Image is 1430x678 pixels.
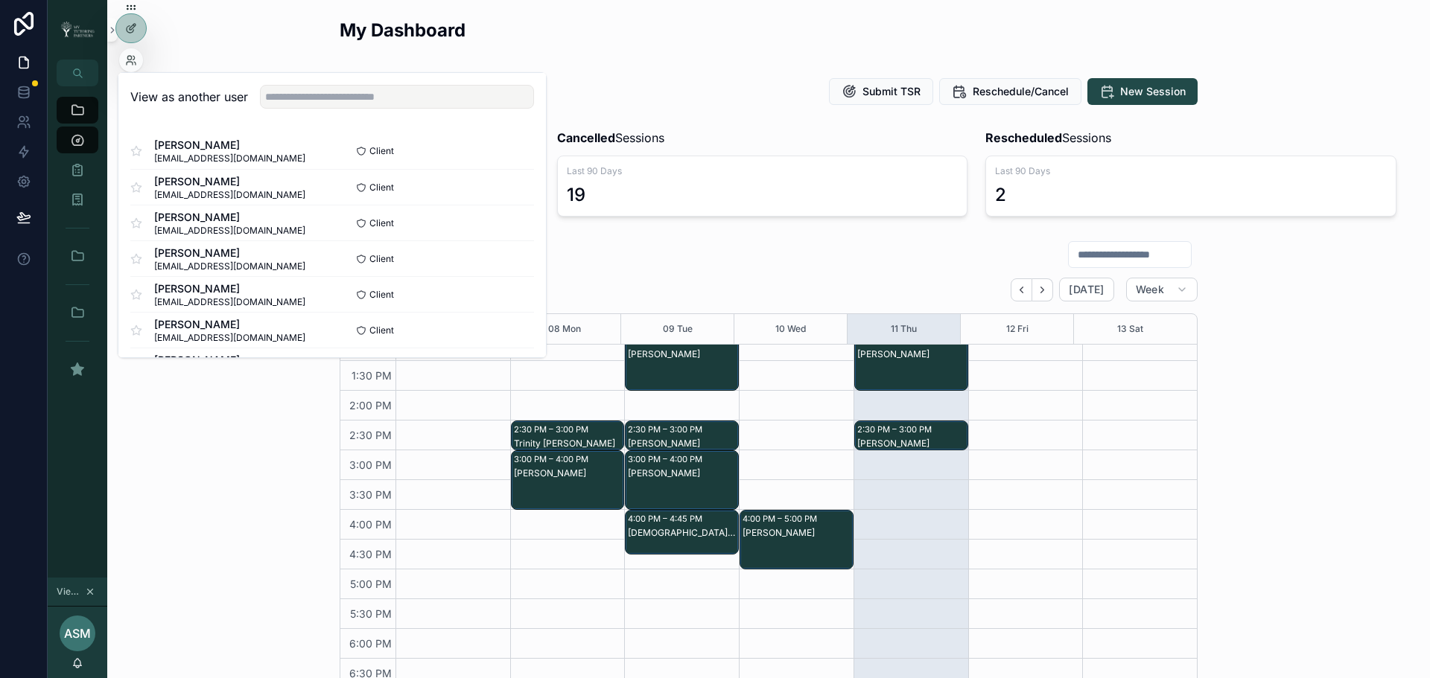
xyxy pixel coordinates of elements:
h2: My Dashboard [340,18,465,42]
div: 19 [567,183,585,207]
div: 3:00 PM – 4:00 PM[PERSON_NAME] [512,451,624,509]
div: 2:30 PM – 3:00 PM[PERSON_NAME] [626,421,738,450]
span: ASM [64,624,91,642]
span: 2:00 PM [346,399,395,412]
button: Next [1032,278,1053,301]
div: 2:30 PM – 3:00 PM [628,422,706,437]
span: Submit TSR [862,84,921,99]
div: 2:30 PM – 3:00 PM[PERSON_NAME] [855,421,967,450]
button: New Session [1087,78,1198,105]
button: 09 Tue [663,314,693,344]
div: Trinity [PERSON_NAME] [514,438,623,450]
div: 2 [995,183,1006,207]
span: 2:30 PM [346,429,395,441]
div: 3:00 PM – 4:00 PM [628,452,706,467]
div: 4:00 PM – 5:00 PM [743,511,821,526]
span: [DATE] [1069,283,1104,296]
span: Client [369,182,394,194]
button: Submit TSR [829,78,933,105]
span: 4:30 PM [346,548,395,560]
span: 1:30 PM [348,369,395,382]
span: 3:00 PM [346,458,395,471]
div: [PERSON_NAME] [628,467,737,479]
h2: View as another user [130,88,248,106]
span: Client [369,145,394,157]
div: [PERSON_NAME] [743,527,852,539]
span: [EMAIL_ADDRESS][DOMAIN_NAME] [154,225,305,237]
div: 2:30 PM – 3:00 PM [857,422,935,437]
span: Last 90 Days [567,165,959,177]
span: [EMAIL_ADDRESS][DOMAIN_NAME] [154,332,305,344]
button: 10 Wed [775,314,806,344]
div: [PERSON_NAME] [628,438,737,450]
span: [EMAIL_ADDRESS][DOMAIN_NAME] [154,296,305,308]
div: 2:30 PM – 3:00 PM [514,422,592,437]
div: [PERSON_NAME] [857,438,967,450]
button: Week [1126,278,1198,301]
span: [PERSON_NAME] [154,246,305,260]
span: 4:00 PM [346,518,395,531]
span: [PERSON_NAME] [154,353,305,368]
div: 4:00 PM – 5:00 PM[PERSON_NAME] [740,511,853,569]
img: App logo [57,20,98,39]
span: [PERSON_NAME] [154,174,305,189]
span: Viewing as [PERSON_NAME] [57,586,82,598]
span: Sessions [557,129,664,147]
span: 5:30 PM [346,607,395,620]
button: 12 Fri [1006,314,1029,344]
button: 11 Thu [891,314,917,344]
div: 3:00 PM – 4:00 PM[PERSON_NAME] [626,451,738,509]
span: Client [369,289,394,301]
span: [EMAIL_ADDRESS][DOMAIN_NAME] [154,189,305,201]
div: 4:00 PM – 4:45 PM[DEMOGRAPHIC_DATA][PERSON_NAME] [626,511,738,554]
span: 5:00 PM [346,578,395,590]
div: 2:30 PM – 3:00 PMTrinity [PERSON_NAME] [512,421,624,450]
span: New Session [1120,84,1186,99]
button: Reschedule/Cancel [939,78,1081,105]
span: Sessions [985,129,1111,147]
button: 08 Mon [548,314,581,344]
span: Last 90 Days [995,165,1387,177]
div: scrollable content [48,86,107,402]
button: [DATE] [1059,278,1113,301]
div: [PERSON_NAME] [857,348,967,360]
div: [DEMOGRAPHIC_DATA][PERSON_NAME] [628,527,737,539]
span: 6:00 PM [346,637,395,650]
span: [EMAIL_ADDRESS][DOMAIN_NAME] [154,260,305,272]
div: [PERSON_NAME] [514,467,623,479]
button: Back [1011,278,1032,301]
div: 1:00 PM – 2:00 PM[PERSON_NAME] [626,332,738,390]
span: Week [1136,283,1164,296]
span: Client [369,253,394,265]
span: 3:30 PM [346,488,395,501]
span: [EMAIL_ADDRESS][DOMAIN_NAME] [154,153,305,164]
span: [PERSON_NAME] [154,281,305,296]
span: Client [369,217,394,229]
button: 13 Sat [1117,314,1143,344]
strong: Cancelled [557,130,615,145]
span: [PERSON_NAME] [154,210,305,225]
div: 3:00 PM – 4:00 PM [514,452,592,467]
span: Client [369,324,394,336]
span: Reschedule/Cancel [973,84,1069,99]
div: 4:00 PM – 4:45 PM [628,511,706,526]
span: [PERSON_NAME] [154,138,305,153]
span: [PERSON_NAME] [154,317,305,332]
div: [PERSON_NAME] [628,348,737,360]
div: 1:00 PM – 2:00 PM[PERSON_NAME] [855,332,967,390]
strong: Rescheduled [985,130,1062,145]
